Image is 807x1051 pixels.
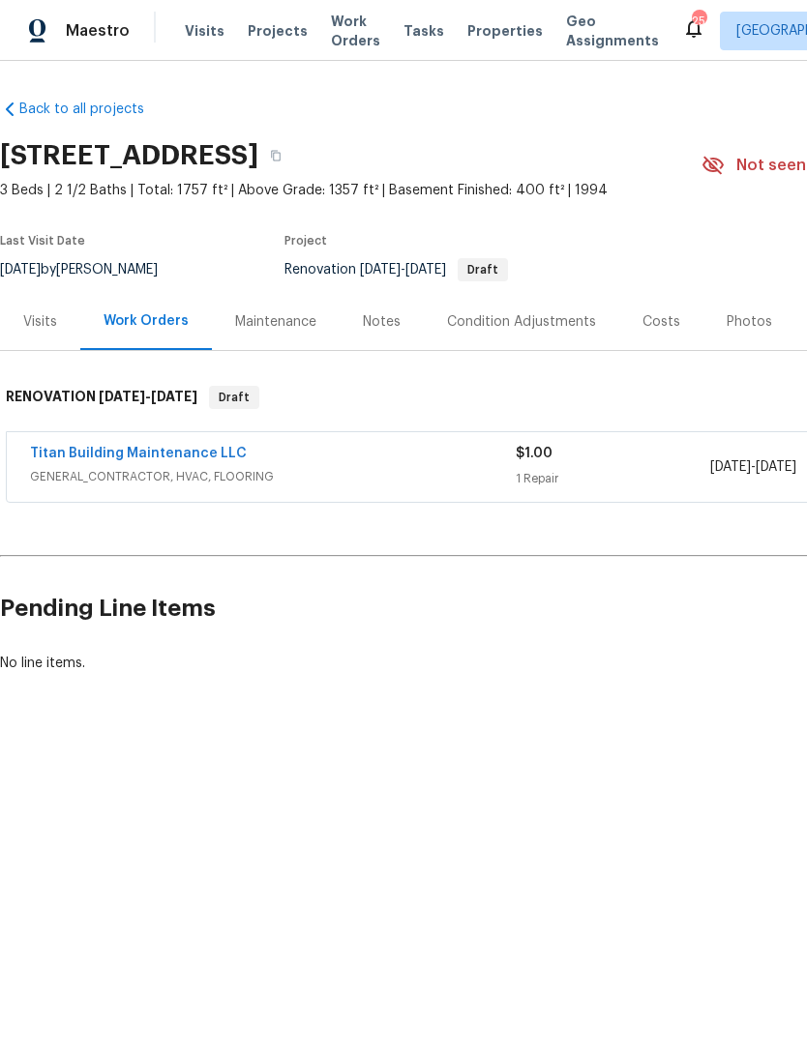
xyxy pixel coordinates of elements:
button: Copy Address [258,138,293,173]
span: [DATE] [99,390,145,403]
div: Work Orders [104,311,189,331]
div: Photos [727,312,772,332]
span: [DATE] [405,263,446,277]
div: 1 Repair [516,469,710,488]
span: - [360,263,446,277]
span: [DATE] [710,460,751,474]
span: Projects [248,21,308,41]
div: Condition Adjustments [447,312,596,332]
span: Renovation [284,263,508,277]
div: Maintenance [235,312,316,332]
span: Draft [460,264,506,276]
span: $1.00 [516,447,553,460]
span: - [99,390,197,403]
span: [DATE] [756,460,796,474]
div: Notes [363,312,401,332]
span: [DATE] [151,390,197,403]
span: GENERAL_CONTRACTOR, HVAC, FLOORING [30,467,516,486]
span: Maestro [66,21,130,41]
a: Titan Building Maintenance LLC [30,447,247,460]
span: Visits [185,21,224,41]
div: Visits [23,312,57,332]
span: Project [284,235,327,247]
div: Costs [643,312,680,332]
span: Work Orders [331,12,380,50]
span: Draft [211,388,257,407]
span: [DATE] [360,263,401,277]
span: Properties [467,21,543,41]
span: - [710,457,796,477]
span: Geo Assignments [566,12,659,50]
h6: RENOVATION [6,386,197,409]
div: 25 [692,12,705,31]
span: Tasks [403,24,444,38]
